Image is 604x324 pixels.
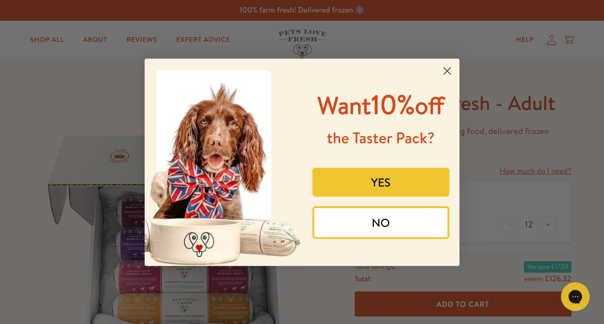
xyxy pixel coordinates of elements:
button: YES [312,168,450,197]
span: the Taster Pack? [327,127,434,149]
img: 8afefe80-1ef6-417a-b86b-9520c2248d41.jpeg [145,59,302,266]
span: 10% [317,86,444,123]
span: Want [317,89,371,122]
span: off [415,89,444,122]
button: Close dialog [439,62,456,79]
iframe: Gorgias live chat messenger [556,279,594,314]
button: NO [312,206,450,239]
